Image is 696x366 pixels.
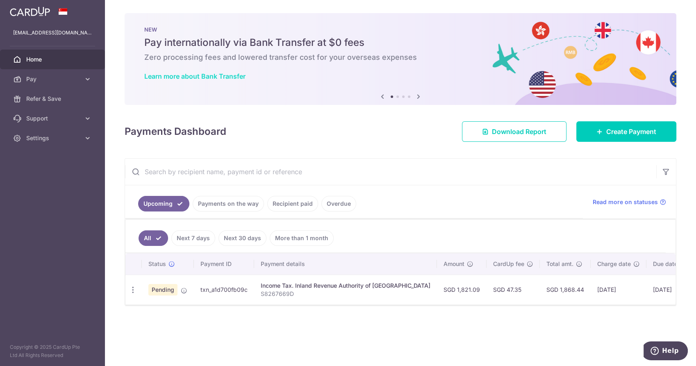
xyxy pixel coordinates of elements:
a: Download Report [462,121,566,142]
a: Upcoming [138,196,189,211]
a: Next 7 days [171,230,215,246]
span: Settings [26,134,80,142]
img: Bank transfer banner [125,13,676,105]
td: [DATE] [591,275,646,305]
a: Create Payment [576,121,676,142]
a: All [139,230,168,246]
span: Create Payment [606,127,656,136]
h5: Pay internationally via Bank Transfer at $0 fees [144,36,657,49]
span: Charge date [597,260,631,268]
span: Support [26,114,80,123]
span: Refer & Save [26,95,80,103]
div: Income Tax. Inland Revenue Authority of [GEOGRAPHIC_DATA] [261,282,430,290]
a: More than 1 month [270,230,334,246]
span: Download Report [492,127,546,136]
td: [DATE] [646,275,693,305]
span: Amount [444,260,464,268]
span: Home [26,55,80,64]
span: Status [148,260,166,268]
a: Learn more about Bank Transfer [144,72,246,80]
td: txn_a1d700fb09c [194,275,254,305]
p: [EMAIL_ADDRESS][DOMAIN_NAME] [13,29,92,37]
span: Due date [653,260,678,268]
a: Next 30 days [218,230,266,246]
td: SGD 1,821.09 [437,275,487,305]
h4: Payments Dashboard [125,124,226,139]
span: Read more on statuses [593,198,658,206]
th: Payment ID [194,253,254,275]
iframe: Opens a widget where you can find more information [644,341,688,362]
td: SGD 47.35 [487,275,540,305]
a: Recipient paid [267,196,318,211]
a: Overdue [321,196,356,211]
img: CardUp [10,7,50,16]
input: Search by recipient name, payment id or reference [125,159,656,185]
span: Pay [26,75,80,83]
th: Payment details [254,253,437,275]
span: Total amt. [546,260,573,268]
p: NEW [144,26,657,33]
span: Pending [148,284,177,296]
a: Payments on the way [193,196,264,211]
h6: Zero processing fees and lowered transfer cost for your overseas expenses [144,52,657,62]
a: Read more on statuses [593,198,666,206]
td: SGD 1,868.44 [540,275,591,305]
p: S8267669D [261,290,430,298]
span: CardUp fee [493,260,524,268]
